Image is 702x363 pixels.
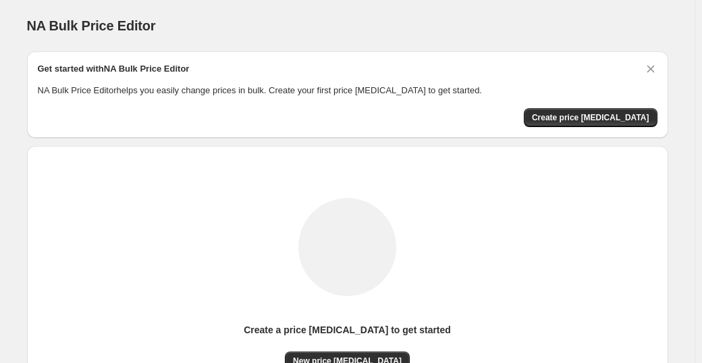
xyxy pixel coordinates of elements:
[27,18,156,33] span: NA Bulk Price Editor
[38,62,190,76] h2: Get started with NA Bulk Price Editor
[532,112,649,123] span: Create price [MEDICAL_DATA]
[524,108,657,127] button: Create price change job
[244,323,451,337] p: Create a price [MEDICAL_DATA] to get started
[38,84,657,97] p: NA Bulk Price Editor helps you easily change prices in bulk. Create your first price [MEDICAL_DAT...
[644,62,657,76] button: Dismiss card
